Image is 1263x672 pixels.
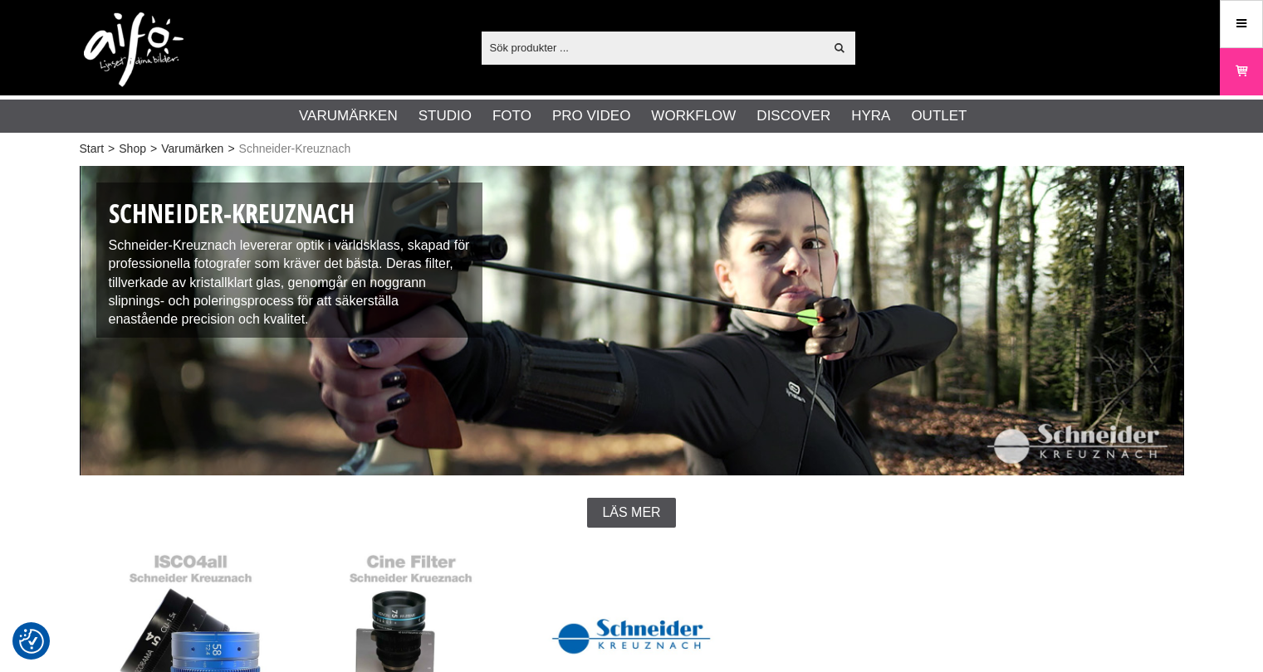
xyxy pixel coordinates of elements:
[552,105,630,127] a: Pro Video
[19,629,44,654] img: Revisit consent button
[108,140,115,158] span: >
[419,105,472,127] a: Studio
[109,195,471,232] h1: Schneider-Kreuznach
[119,140,146,158] a: Shop
[482,35,825,60] input: Sök produkter ...
[602,505,660,520] span: Läs mer
[239,140,351,158] span: Schneider-Kreuznach
[19,626,44,656] button: Samtyckesinställningar
[150,140,157,158] span: >
[80,140,105,158] a: Start
[492,105,531,127] a: Foto
[80,166,1184,475] img: Schneider Kreuznach Objektiv och Filter
[161,140,223,158] a: Varumärken
[911,105,967,127] a: Outlet
[228,140,234,158] span: >
[299,105,398,127] a: Varumärken
[651,105,736,127] a: Workflow
[96,183,483,338] div: Schneider-Kreuznach levererar optik i världsklass, skapad för professionella fotografer som kräve...
[851,105,890,127] a: Hyra
[756,105,830,127] a: Discover
[84,12,184,87] img: logo.png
